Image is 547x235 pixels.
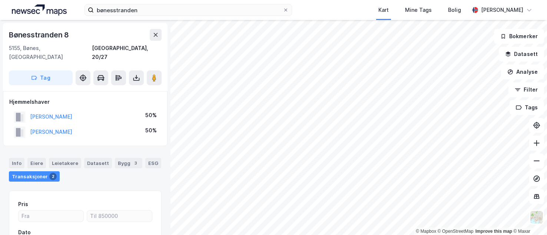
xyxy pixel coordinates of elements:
div: Kontrollprogram for chat [510,199,547,235]
iframe: Chat Widget [510,199,547,235]
a: OpenStreetMap [438,229,474,234]
div: Bønesstranden 8 [9,29,70,41]
div: Kart [378,6,389,14]
div: [PERSON_NAME] [481,6,523,14]
div: [GEOGRAPHIC_DATA], 20/27 [92,44,162,62]
button: Analyse [501,64,544,79]
div: 2 [49,173,57,180]
div: Pris [18,200,28,209]
div: Transaksjoner [9,171,60,182]
input: Fra [19,211,83,222]
a: Improve this map [475,229,512,234]
input: Søk på adresse, matrikkel, gårdeiere, leietakere eller personer [94,4,283,16]
button: Bokmerker [494,29,544,44]
div: 50% [145,126,157,135]
input: Til 850000 [87,211,152,222]
div: Hjemmelshaver [9,97,161,106]
button: Tag [9,70,73,85]
div: Leietakere [49,158,81,168]
div: Bygg [115,158,142,168]
div: 3 [132,159,139,167]
button: Filter [508,82,544,97]
div: Info [9,158,24,168]
div: Bolig [448,6,461,14]
a: Mapbox [416,229,436,234]
div: Datasett [84,158,112,168]
button: Datasett [499,47,544,62]
button: Tags [510,100,544,115]
img: logo.a4113a55bc3d86da70a041830d287a7e.svg [12,4,67,16]
div: Eiere [27,158,46,168]
div: ESG [145,158,161,168]
div: 50% [145,111,157,120]
div: Mine Tags [405,6,432,14]
div: 5155, Bønes, [GEOGRAPHIC_DATA] [9,44,92,62]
